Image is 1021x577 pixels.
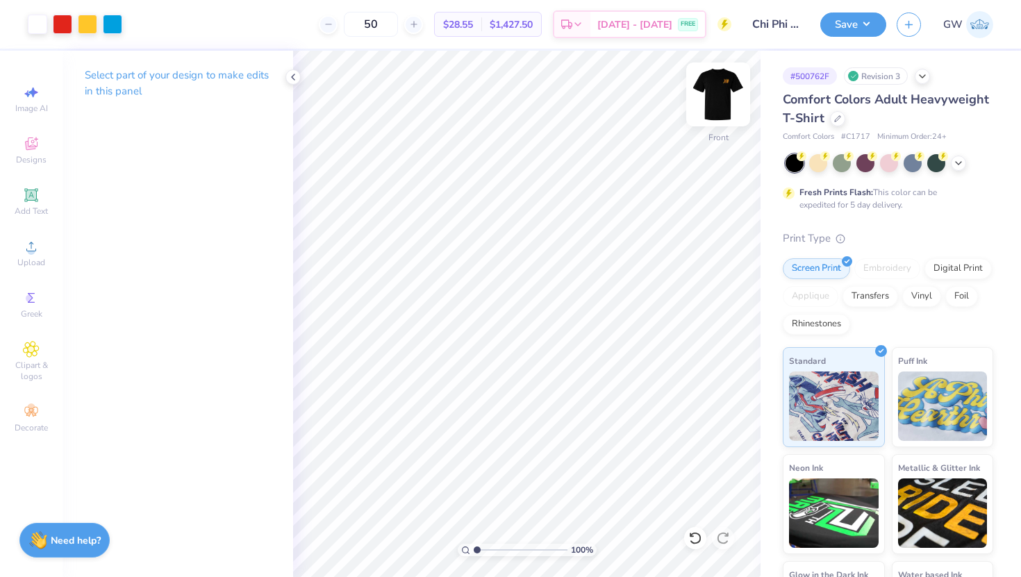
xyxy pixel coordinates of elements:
[21,308,42,319] span: Greek
[16,154,47,165] span: Designs
[820,12,886,37] button: Save
[841,131,870,143] span: # C1717
[945,286,978,307] div: Foil
[854,258,920,279] div: Embroidery
[799,187,873,198] strong: Fresh Prints Flash:
[15,422,48,433] span: Decorate
[844,67,908,85] div: Revision 3
[597,17,672,32] span: [DATE] - [DATE]
[783,131,834,143] span: Comfort Colors
[943,17,963,33] span: GW
[842,286,898,307] div: Transfers
[15,103,48,114] span: Image AI
[681,19,695,29] span: FREE
[783,258,850,279] div: Screen Print
[898,460,980,475] span: Metallic & Glitter Ink
[783,91,989,126] span: Comfort Colors Adult Heavyweight T-Shirt
[898,353,927,368] span: Puff Ink
[783,67,837,85] div: # 500762F
[17,257,45,268] span: Upload
[789,353,826,368] span: Standard
[783,314,850,335] div: Rhinestones
[924,258,992,279] div: Digital Print
[742,10,810,38] input: Untitled Design
[902,286,941,307] div: Vinyl
[783,286,838,307] div: Applique
[85,67,271,99] p: Select part of your design to make edits in this panel
[789,371,879,441] img: Standard
[898,478,988,548] img: Metallic & Glitter Ink
[783,231,993,246] div: Print Type
[789,460,823,475] span: Neon Ink
[799,186,970,211] div: This color can be expedited for 5 day delivery.
[443,17,473,32] span: $28.55
[789,478,879,548] img: Neon Ink
[7,360,56,382] span: Clipart & logos
[15,206,48,217] span: Add Text
[571,544,593,556] span: 100 %
[490,17,533,32] span: $1,427.50
[344,12,398,37] input: – –
[708,131,729,144] div: Front
[898,371,988,441] img: Puff Ink
[943,11,993,38] a: GW
[690,67,746,122] img: Front
[877,131,947,143] span: Minimum Order: 24 +
[966,11,993,38] img: Gray Willits
[51,534,101,547] strong: Need help?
